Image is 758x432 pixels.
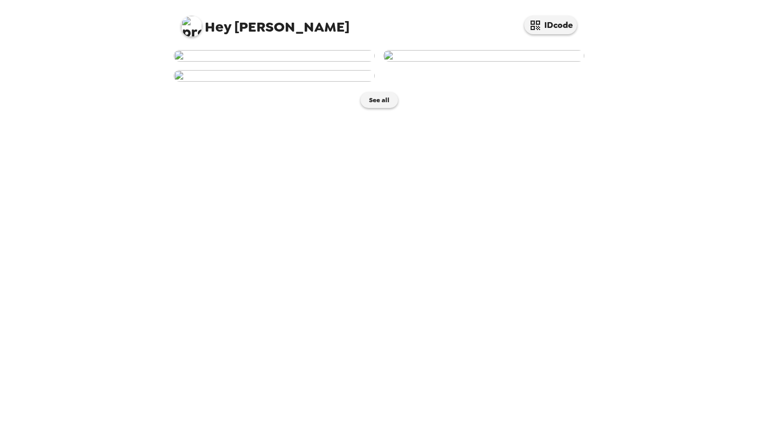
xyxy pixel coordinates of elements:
[181,11,350,34] span: [PERSON_NAME]
[383,50,584,62] img: user-271829
[174,50,375,62] img: user-271833
[361,92,398,108] button: See all
[174,70,375,82] img: user-271826
[524,16,577,34] button: IDcode
[181,16,202,37] img: profile pic
[205,17,231,36] span: Hey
